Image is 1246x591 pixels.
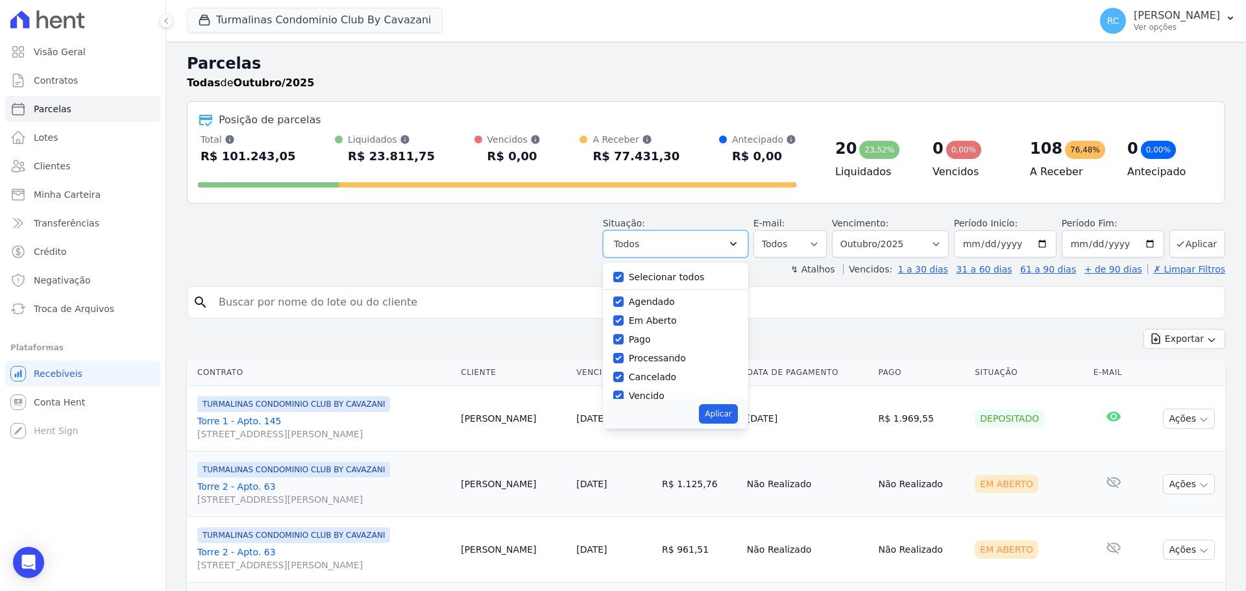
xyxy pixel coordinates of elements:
[629,334,651,344] label: Pago
[956,264,1012,274] a: 31 a 60 dias
[34,302,114,315] span: Troca de Arquivos
[790,264,835,274] label: ↯ Atalhos
[187,75,314,91] p: de
[832,218,888,228] label: Vencimento:
[34,131,58,144] span: Lotes
[576,413,607,424] a: [DATE]
[1084,264,1142,274] a: + de 90 dias
[197,480,450,506] a: Torre 2 - Apto. 63[STREET_ADDRESS][PERSON_NAME]
[629,296,675,307] label: Agendado
[742,359,873,386] th: Data de Pagamento
[629,391,665,401] label: Vencido
[629,353,686,363] label: Processando
[197,559,450,572] span: [STREET_ADDRESS][PERSON_NAME]
[197,546,450,572] a: Torre 2 - Apto. 63[STREET_ADDRESS][PERSON_NAME]
[1143,329,1225,349] button: Exportar
[1163,409,1215,429] button: Ações
[975,475,1038,493] div: Em Aberto
[234,77,315,89] strong: Outubro/2025
[657,452,742,517] td: R$ 1.125,76
[835,138,857,159] div: 20
[34,396,85,409] span: Conta Hent
[5,296,160,322] a: Troca de Arquivos
[348,146,435,167] div: R$ 23.811,75
[732,146,796,167] div: R$ 0,00
[732,133,796,146] div: Antecipado
[742,452,873,517] td: Não Realizado
[219,112,321,128] div: Posição de parcelas
[933,138,944,159] div: 0
[34,103,71,115] span: Parcelas
[187,52,1225,75] h2: Parcelas
[487,146,541,167] div: R$ 0,00
[34,367,82,380] span: Recebíveis
[197,493,450,506] span: [STREET_ADDRESS][PERSON_NAME]
[211,289,1219,315] input: Buscar por nome do lote ou do cliente
[946,141,981,159] div: 0,00%
[34,245,67,258] span: Crédito
[592,133,679,146] div: A Receber
[34,274,91,287] span: Negativação
[34,217,99,230] span: Transferências
[576,544,607,555] a: [DATE]
[5,361,160,387] a: Recebíveis
[859,141,899,159] div: 23,52%
[970,359,1088,386] th: Situação
[629,315,677,326] label: Em Aberto
[193,295,208,310] i: search
[34,160,70,173] span: Clientes
[933,164,1009,180] h4: Vencidos
[1127,164,1204,180] h4: Antecipado
[187,359,456,386] th: Contrato
[603,218,645,228] label: Situação:
[5,153,160,179] a: Clientes
[1141,141,1176,159] div: 0,00%
[1169,230,1225,258] button: Aplicar
[5,96,160,122] a: Parcelas
[614,236,639,252] span: Todos
[1090,3,1246,39] button: RC [PERSON_NAME] Ver opções
[753,218,785,228] label: E-mail:
[657,517,742,583] td: R$ 961,51
[1147,264,1225,274] a: ✗ Limpar Filtros
[456,359,571,386] th: Cliente
[5,389,160,415] a: Conta Hent
[487,133,541,146] div: Vencidos
[1107,16,1119,25] span: RC
[873,517,970,583] td: Não Realizado
[5,67,160,93] a: Contratos
[873,386,970,452] td: R$ 1.969,55
[13,547,44,578] div: Open Intercom Messenger
[5,39,160,65] a: Visão Geral
[197,527,390,543] span: TURMALINAS CONDOMINIO CLUB BY CAVAZANI
[1062,217,1164,230] label: Período Fim:
[742,386,873,452] td: [DATE]
[187,8,443,32] button: Turmalinas Condominio Club By Cavazani
[629,272,705,282] label: Selecionar todos
[742,517,873,583] td: Não Realizado
[197,462,390,477] span: TURMALINAS CONDOMINIO CLUB BY CAVAZANI
[5,182,160,208] a: Minha Carteira
[1065,141,1105,159] div: 76,48%
[1163,540,1215,560] button: Ações
[197,415,450,440] a: Torre 1 - Apto. 145[STREET_ADDRESS][PERSON_NAME]
[843,264,892,274] label: Vencidos:
[456,386,571,452] td: [PERSON_NAME]
[1030,164,1106,180] h4: A Receber
[699,404,737,424] button: Aplicar
[898,264,948,274] a: 1 a 30 dias
[201,146,296,167] div: R$ 101.243,05
[629,372,676,382] label: Cancelado
[1020,264,1076,274] a: 61 a 90 dias
[975,540,1038,559] div: Em Aberto
[197,396,390,412] span: TURMALINAS CONDOMINIO CLUB BY CAVAZANI
[348,133,435,146] div: Liquidados
[873,452,970,517] td: Não Realizado
[197,428,450,440] span: [STREET_ADDRESS][PERSON_NAME]
[873,359,970,386] th: Pago
[34,188,101,201] span: Minha Carteira
[1134,9,1220,22] p: [PERSON_NAME]
[187,77,221,89] strong: Todas
[10,340,155,356] div: Plataformas
[835,164,912,180] h4: Liquidados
